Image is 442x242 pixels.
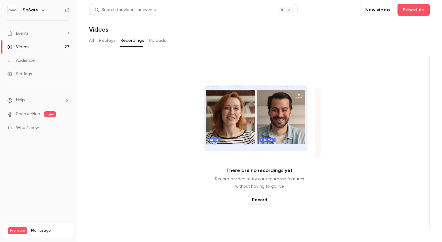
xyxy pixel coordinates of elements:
[8,5,17,15] img: SoSafe
[248,195,271,205] button: Record
[89,4,430,238] section: Videos
[226,167,293,174] p: There are no recordings yet
[89,26,108,33] h1: Videos
[7,71,32,77] div: Settings
[120,36,144,45] button: Recordings
[62,125,69,131] iframe: Noticeable Trigger
[7,57,35,64] div: Audience
[89,36,94,45] button: All
[23,7,38,13] h6: SoSafe
[397,4,430,16] button: Schedule
[16,97,25,103] span: Help
[99,36,115,45] button: Replays
[7,97,69,103] li: help-dropdown-opener
[16,125,39,131] span: What's new
[215,175,304,190] p: Record a video to try our repurpose features without having to go live
[7,44,29,50] div: Videos
[149,36,166,45] button: Uploads
[360,4,395,16] button: New video
[7,30,29,37] div: Events
[16,111,40,117] a: SpeakerHub
[8,227,27,234] span: Premium
[31,228,69,233] span: Plan usage
[94,7,156,13] div: Search for videos or events
[44,111,56,117] span: new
